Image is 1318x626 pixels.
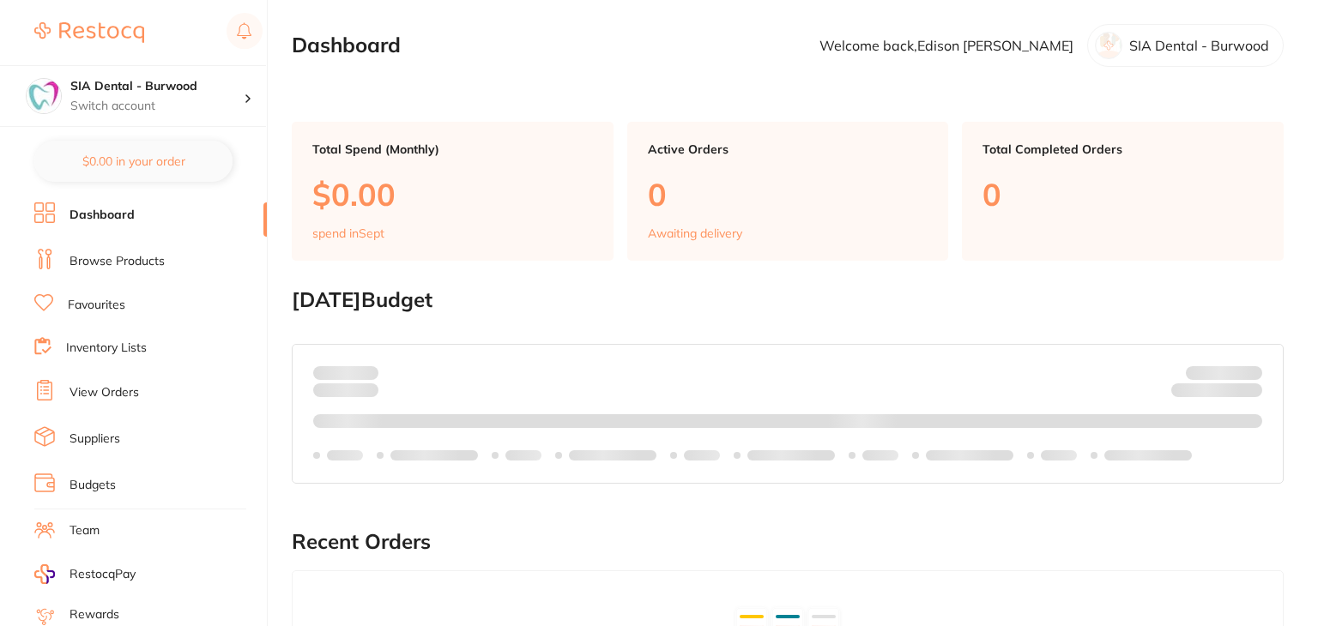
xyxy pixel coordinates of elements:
[70,430,120,448] a: Suppliers
[66,340,147,357] a: Inventory Lists
[313,380,378,400] p: month
[34,564,136,584] a: RestocqPay
[312,226,384,240] p: spend in Sept
[70,384,139,401] a: View Orders
[70,477,116,494] a: Budgets
[292,530,1284,554] h2: Recent Orders
[982,177,1263,212] p: 0
[68,297,125,314] a: Favourites
[390,448,478,462] p: Labels extended
[962,122,1284,261] a: Total Completed Orders0
[70,566,136,583] span: RestocqPay
[70,207,135,224] a: Dashboard
[747,448,835,462] p: Labels extended
[70,98,244,115] p: Switch account
[327,448,363,462] p: Labels
[1041,448,1077,462] p: Labels
[348,364,378,380] strong: $0.00
[312,177,593,212] p: $0.00
[862,448,898,462] p: Labels
[70,78,244,95] h4: SIA Dental - Burwood
[648,177,928,212] p: 0
[569,448,656,462] p: Labels extended
[34,22,144,43] img: Restocq Logo
[982,142,1263,156] p: Total Completed Orders
[1129,38,1269,53] p: SIA Dental - Burwood
[819,38,1073,53] p: Welcome back, Edison [PERSON_NAME]
[627,122,949,261] a: Active Orders0Awaiting delivery
[1229,364,1262,380] strong: $NaN
[27,79,61,113] img: SIA Dental - Burwood
[648,226,742,240] p: Awaiting delivery
[1171,380,1262,400] p: Remaining:
[34,13,144,52] a: Restocq Logo
[313,365,378,379] p: Spent:
[1104,448,1192,462] p: Labels extended
[505,448,541,462] p: Labels
[1186,365,1262,379] p: Budget:
[1232,386,1262,401] strong: $0.00
[70,522,100,539] a: Team
[684,448,720,462] p: Labels
[34,141,233,182] button: $0.00 in your order
[292,288,1284,312] h2: [DATE] Budget
[292,33,401,57] h2: Dashboard
[34,564,55,584] img: RestocqPay
[70,606,119,623] a: Rewards
[312,142,593,156] p: Total Spend (Monthly)
[648,142,928,156] p: Active Orders
[292,122,614,261] a: Total Spend (Monthly)$0.00spend inSept
[926,448,1013,462] p: Labels extended
[70,253,165,270] a: Browse Products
